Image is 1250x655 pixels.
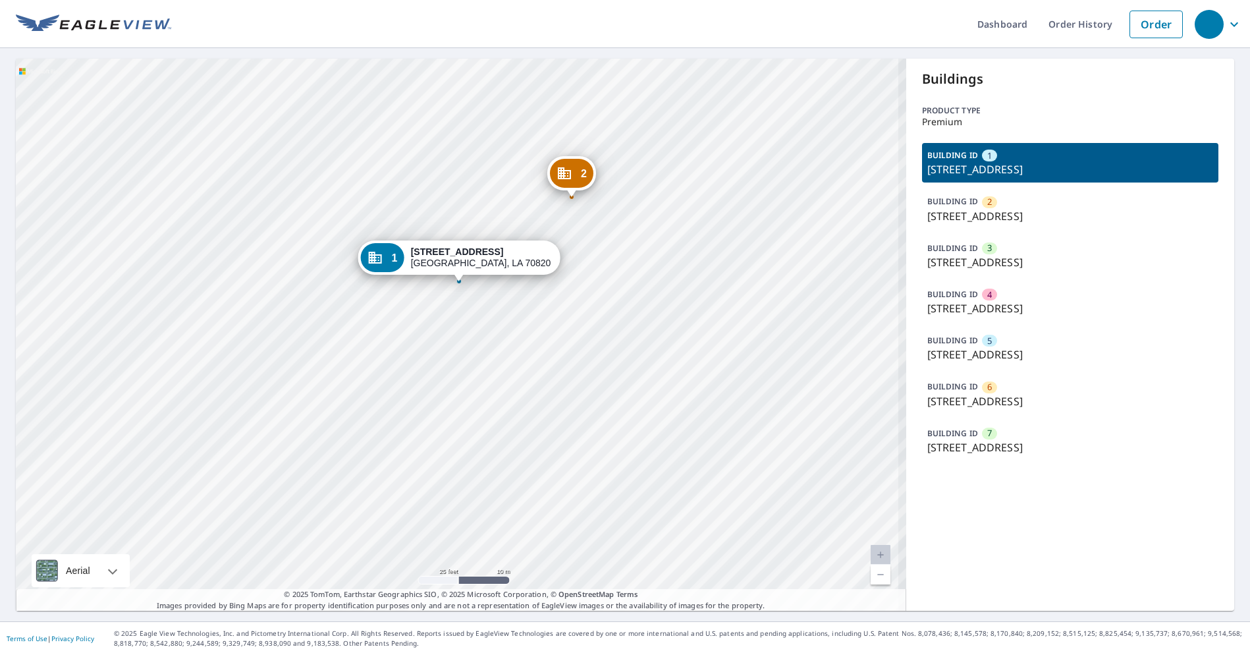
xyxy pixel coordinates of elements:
p: [STREET_ADDRESS] [927,254,1214,270]
a: Current Level 20, Zoom Out [871,565,890,584]
a: OpenStreetMap [558,589,614,599]
p: Buildings [922,69,1219,89]
p: BUILDING ID [927,150,978,161]
p: [STREET_ADDRESS] [927,300,1214,316]
a: Privacy Policy [51,634,94,643]
a: Terms [616,589,638,599]
a: Terms of Use [7,634,47,643]
p: Product type [922,105,1219,117]
p: © 2025 Eagle View Technologies, Inc. and Pictometry International Corp. All Rights Reserved. Repo... [114,629,1243,648]
a: Order [1129,11,1183,38]
p: BUILDING ID [927,335,978,346]
div: Aerial [32,554,130,587]
span: 2 [987,196,992,208]
span: 7 [987,427,992,440]
p: BUILDING ID [927,381,978,392]
p: [STREET_ADDRESS] [927,208,1214,224]
p: BUILDING ID [927,428,978,439]
img: EV Logo [16,14,171,34]
span: 1 [987,150,992,162]
span: 6 [987,381,992,393]
div: Dropped pin, building 2, Commercial property, 550 Ben Hur Rd Baton Rouge, LA 70820 [547,156,596,197]
p: Images provided by Bing Maps are for property identification purposes only and are not a represen... [16,589,906,611]
p: BUILDING ID [927,196,978,207]
span: © 2025 TomTom, Earthstar Geographics SIO, © 2025 Microsoft Corporation, © [284,589,638,600]
span: 3 [987,242,992,254]
span: 2 [581,169,587,179]
p: [STREET_ADDRESS] [927,161,1214,177]
a: Current Level 20, Zoom In Disabled [871,545,890,565]
p: [STREET_ADDRESS] [927,440,1214,455]
p: | [7,635,94,642]
strong: [STREET_ADDRESS] [411,246,504,257]
p: Premium [922,117,1219,127]
div: Aerial [62,554,94,587]
p: [STREET_ADDRESS] [927,393,1214,409]
p: BUILDING ID [927,289,978,300]
p: BUILDING ID [927,242,978,254]
span: 1 [392,253,398,263]
div: [GEOGRAPHIC_DATA], LA 70820 [411,246,551,269]
div: Dropped pin, building 1, Commercial property, 550 Ben Hur Rd Baton Rouge, LA 70820 [358,241,560,281]
span: 4 [987,289,992,301]
p: [STREET_ADDRESS] [927,347,1214,362]
span: 5 [987,335,992,347]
